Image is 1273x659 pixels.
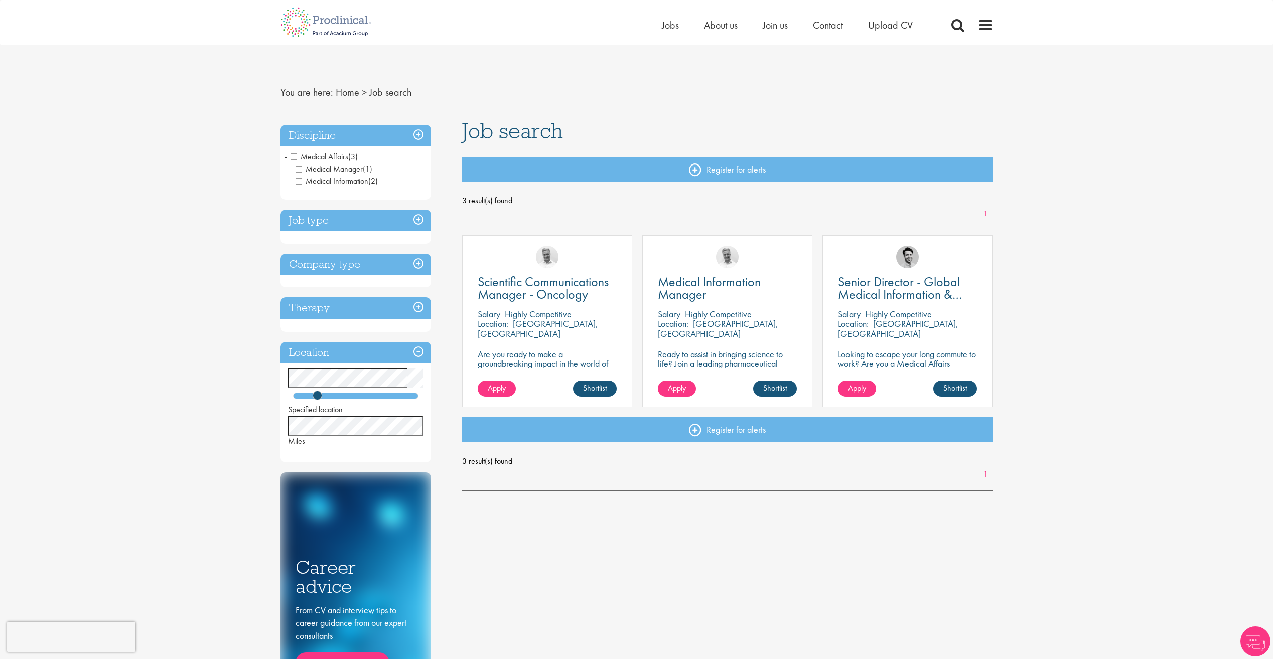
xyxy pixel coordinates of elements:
span: Specified location [288,404,343,415]
span: > [362,86,367,99]
a: Jobs [662,19,679,32]
span: Apply [848,383,866,393]
a: Apply [838,381,876,397]
a: breadcrumb link [336,86,359,99]
img: Chatbot [1240,626,1270,656]
span: Miles [288,436,305,446]
span: Job search [369,86,411,99]
a: Shortlist [933,381,977,397]
span: Medical Information [296,176,378,186]
p: Looking to escape your long commute to work? Are you a Medical Affairs Professional? Unlock your ... [838,349,977,387]
a: Senior Director - Global Medical Information & Medical Affairs [838,276,977,301]
p: [GEOGRAPHIC_DATA], [GEOGRAPHIC_DATA] [838,318,958,339]
p: Ready to assist in bringing science to life? Join a leading pharmaceutical company to play a key ... [658,349,797,397]
p: Highly Competitive [505,308,572,320]
a: Register for alerts [462,157,993,182]
span: Location: [658,318,688,330]
a: Contact [813,19,843,32]
span: Medical Information [296,176,368,186]
a: Shortlist [573,381,617,397]
a: Join us [763,19,788,32]
span: 3 result(s) found [462,454,993,469]
a: 1 [978,208,993,220]
a: About us [704,19,738,32]
p: Highly Competitive [685,308,752,320]
span: Medical Information Manager [658,273,761,303]
h3: Location [280,342,431,363]
p: Highly Competitive [865,308,932,320]
a: Upload CV [868,19,913,32]
h3: Company type [280,254,431,275]
span: Medical Affairs [291,151,348,162]
h3: Job type [280,210,431,231]
img: Joshua Bye [716,246,739,268]
a: Apply [478,381,516,397]
span: Salary [838,308,861,320]
a: Apply [658,381,696,397]
span: Scientific Communications Manager - Oncology [478,273,609,303]
span: 3 result(s) found [462,193,993,208]
span: - [284,149,287,164]
span: (2) [368,176,378,186]
span: Location: [838,318,869,330]
span: Salary [658,308,680,320]
p: [GEOGRAPHIC_DATA], [GEOGRAPHIC_DATA] [658,318,778,339]
span: (3) [348,151,358,162]
span: Medical Affairs [291,151,358,162]
span: Salary [478,308,500,320]
span: (1) [363,163,372,174]
span: Apply [488,383,506,393]
h3: Career advice [296,558,416,596]
h3: Discipline [280,125,431,146]
span: Senior Director - Global Medical Information & Medical Affairs [838,273,962,315]
span: Job search [462,117,563,144]
span: Medical Manager [296,163,363,174]
img: Thomas Pinnock [896,246,919,268]
span: Location: [478,318,508,330]
iframe: reCAPTCHA [7,622,135,652]
a: Scientific Communications Manager - Oncology [478,276,617,301]
a: Register for alerts [462,417,993,442]
img: Joshua Bye [536,246,558,268]
span: You are here: [280,86,333,99]
h3: Therapy [280,297,431,319]
a: 1 [978,469,993,480]
a: Medical Information Manager [658,276,797,301]
p: [GEOGRAPHIC_DATA], [GEOGRAPHIC_DATA] [478,318,598,339]
span: Apply [668,383,686,393]
a: Shortlist [753,381,797,397]
p: Are you ready to make a groundbreaking impact in the world of biotechnology? Join a growing compa... [478,349,617,397]
span: Medical Manager [296,163,372,174]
